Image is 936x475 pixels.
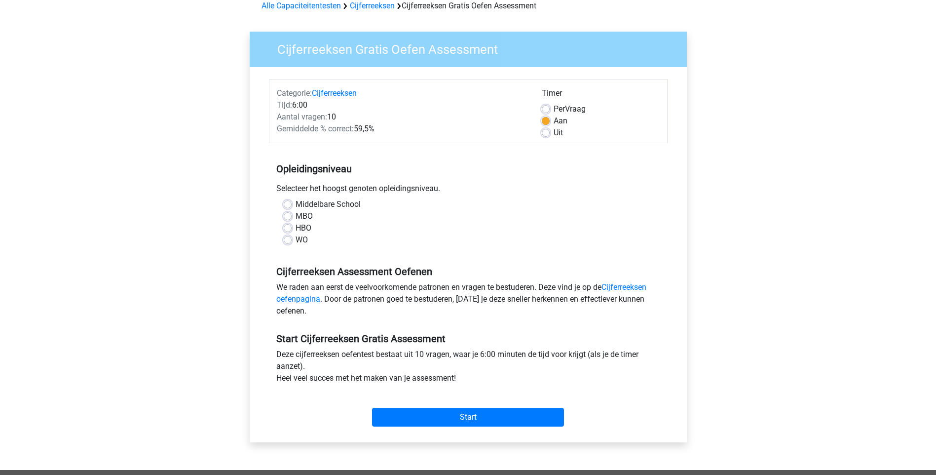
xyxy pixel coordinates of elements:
h5: Opleidingsniveau [276,159,660,179]
h5: Start Cijferreeksen Gratis Assessment [276,333,660,345]
a: Cijferreeksen [350,1,395,10]
div: Deze cijferreeksen oefentest bestaat uit 10 vragen, waar je 6:00 minuten de tijd voor krijgt (als... [269,349,668,388]
input: Start [372,408,564,427]
span: Aantal vragen: [277,112,327,121]
a: Alle Capaciteitentesten [262,1,341,10]
div: We raden aan eerst de veelvoorkomende patronen en vragen te bestuderen. Deze vind je op de . Door... [269,281,668,321]
label: MBO [296,210,313,222]
div: 6:00 [269,99,534,111]
div: 59,5% [269,123,534,135]
label: Uit [554,127,563,139]
h5: Cijferreeksen Assessment Oefenen [276,266,660,277]
span: Categorie: [277,88,312,98]
h3: Cijferreeksen Gratis Oefen Assessment [265,38,679,57]
div: 10 [269,111,534,123]
label: Aan [554,115,567,127]
label: WO [296,234,308,246]
span: Per [554,104,565,114]
a: Cijferreeksen [312,88,357,98]
label: Vraag [554,103,586,115]
div: Timer [542,87,660,103]
span: Gemiddelde % correct: [277,124,354,133]
span: Tijd: [277,100,292,110]
label: Middelbare School [296,198,361,210]
div: Selecteer het hoogst genoten opleidingsniveau. [269,183,668,198]
label: HBO [296,222,311,234]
